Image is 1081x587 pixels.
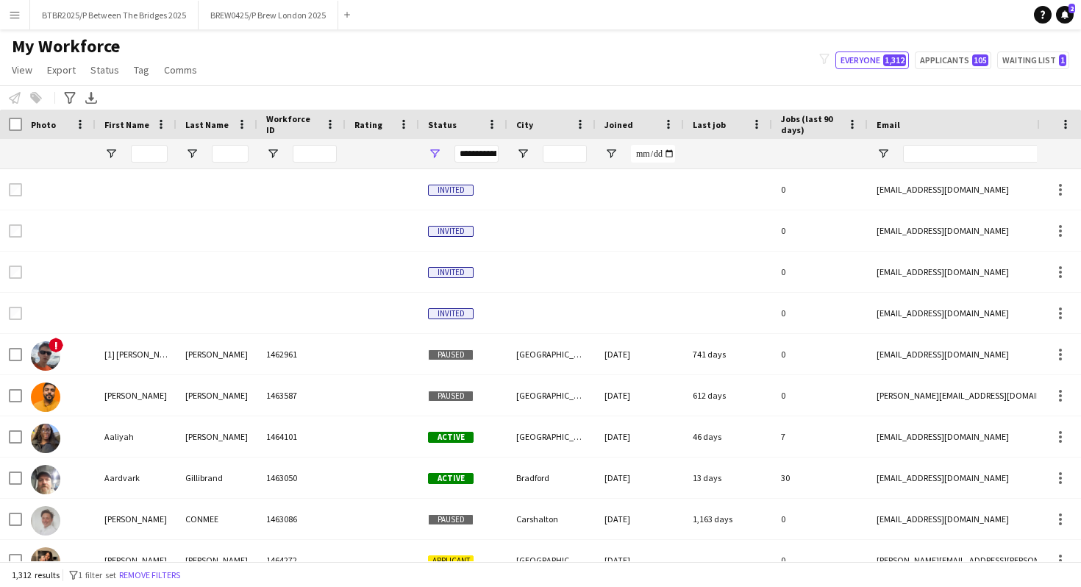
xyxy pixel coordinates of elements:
[543,145,587,163] input: City Filter Input
[41,60,82,79] a: Export
[507,499,596,539] div: Carshalton
[507,458,596,498] div: Bradford
[116,567,183,583] button: Remove filters
[176,540,257,580] div: [PERSON_NAME]
[428,432,474,443] span: Active
[257,499,346,539] div: 1463086
[82,89,100,107] app-action-btn: Export XLSX
[596,458,684,498] div: [DATE]
[997,51,1069,69] button: Waiting list1
[96,458,176,498] div: Aardvark
[972,54,988,66] span: 105
[693,119,726,130] span: Last job
[12,63,32,77] span: View
[428,555,474,566] span: Applicant
[428,514,474,525] span: Paused
[257,416,346,457] div: 1464101
[293,145,337,163] input: Workforce ID Filter Input
[96,334,176,374] div: [1] [PERSON_NAME]
[596,540,684,580] div: [DATE]
[128,60,155,79] a: Tag
[31,341,60,371] img: [1] Joseph gildea
[428,226,474,237] span: Invited
[604,147,618,160] button: Open Filter Menu
[49,338,63,352] span: !
[428,147,441,160] button: Open Filter Menu
[9,183,22,196] input: Row Selection is disabled for this row (unchecked)
[1068,4,1075,13] span: 2
[772,293,868,333] div: 0
[78,569,116,580] span: 1 filter set
[596,375,684,416] div: [DATE]
[772,210,868,251] div: 0
[96,540,176,580] div: [PERSON_NAME]
[9,266,22,279] input: Row Selection is disabled for this row (unchecked)
[6,60,38,79] a: View
[877,147,890,160] button: Open Filter Menu
[134,63,149,77] span: Tag
[212,145,249,163] input: Last Name Filter Input
[772,540,868,580] div: 0
[96,499,176,539] div: [PERSON_NAME]
[772,416,868,457] div: 7
[31,465,60,494] img: Aardvark Gillibrand
[428,119,457,130] span: Status
[596,499,684,539] div: [DATE]
[257,540,346,580] div: 1464272
[354,119,382,130] span: Rating
[428,185,474,196] span: Invited
[185,119,229,130] span: Last Name
[772,334,868,374] div: 0
[131,145,168,163] input: First Name Filter Input
[199,1,338,29] button: BREW0425/P Brew London 2025
[1059,54,1066,66] span: 1
[684,458,772,498] div: 13 days
[176,334,257,374] div: [PERSON_NAME]
[772,375,868,416] div: 0
[516,119,533,130] span: City
[31,547,60,577] img: Aastha Pandhare
[31,506,60,536] img: AARON CONMEE
[31,119,56,130] span: Photo
[9,307,22,320] input: Row Selection is disabled for this row (unchecked)
[30,1,199,29] button: BTBR2025/P Between The Bridges 2025
[31,383,60,412] img: Aaditya Shankar Majumder
[257,375,346,416] div: 1463587
[507,416,596,457] div: [GEOGRAPHIC_DATA]
[185,147,199,160] button: Open Filter Menu
[684,416,772,457] div: 46 days
[176,375,257,416] div: [PERSON_NAME]
[104,147,118,160] button: Open Filter Menu
[596,416,684,457] div: [DATE]
[428,391,474,402] span: Paused
[507,334,596,374] div: [GEOGRAPHIC_DATA]
[631,145,675,163] input: Joined Filter Input
[684,499,772,539] div: 1,163 days
[684,334,772,374] div: 741 days
[428,267,474,278] span: Invited
[428,473,474,484] span: Active
[47,63,76,77] span: Export
[915,51,991,69] button: Applicants105
[835,51,909,69] button: Everyone1,312
[176,458,257,498] div: Gillibrand
[176,416,257,457] div: [PERSON_NAME]
[158,60,203,79] a: Comms
[257,334,346,374] div: 1462961
[176,499,257,539] div: CONMEE
[684,375,772,416] div: 612 days
[772,169,868,210] div: 0
[61,89,79,107] app-action-btn: Advanced filters
[772,458,868,498] div: 30
[85,60,125,79] a: Status
[604,119,633,130] span: Joined
[257,458,346,498] div: 1463050
[507,375,596,416] div: [GEOGRAPHIC_DATA]
[428,349,474,360] span: Paused
[883,54,906,66] span: 1,312
[772,499,868,539] div: 0
[164,63,197,77] span: Comms
[266,147,279,160] button: Open Filter Menu
[31,424,60,453] img: Aaliyah Nwoke
[507,540,596,580] div: [GEOGRAPHIC_DATA]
